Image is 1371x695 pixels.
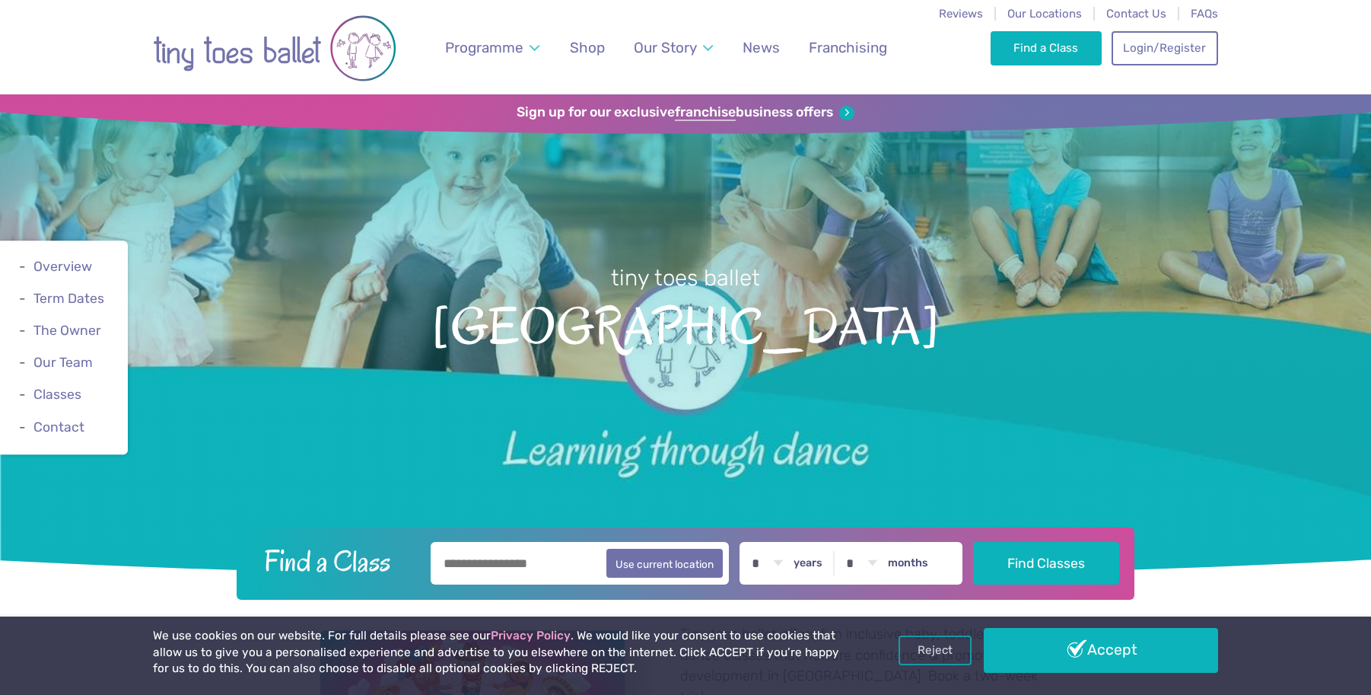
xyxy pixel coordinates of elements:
label: years [794,556,822,570]
strong: franchise [675,104,736,121]
a: Privacy Policy [491,629,571,642]
a: Reject [899,636,972,665]
span: Programme [445,39,523,56]
a: Overview [33,259,92,274]
a: Shop [563,30,612,65]
a: News [735,30,787,65]
button: Find Classes [973,542,1120,585]
h2: Find a Class [252,542,421,580]
a: Franchising [802,30,895,65]
a: Find a Class [991,31,1102,65]
p: We use cookies on our website. For full details please see our . We would like your consent to us... [153,628,845,677]
a: The Owner [33,323,101,338]
a: Our Team [33,355,93,370]
span: Franchising [809,39,887,56]
label: months [888,556,928,570]
small: tiny toes ballet [611,265,760,291]
a: Our Locations [1007,7,1082,21]
a: FAQs [1191,7,1218,21]
a: Classes [33,387,81,403]
a: Accept [984,628,1218,672]
a: Sign up for our exclusivefranchisebusiness offers [517,104,854,121]
span: Shop [570,39,605,56]
span: News [743,39,780,56]
a: Contact [33,419,84,435]
span: [GEOGRAPHIC_DATA] [27,293,1344,355]
a: Our Story [627,30,720,65]
a: Reviews [939,7,983,21]
a: Term Dates [33,291,104,306]
img: tiny toes ballet [153,10,396,87]
a: Contact Us [1106,7,1166,21]
span: Our Story [634,39,697,56]
a: Programme [438,30,547,65]
a: Login/Register [1112,31,1218,65]
button: Use current location [606,549,723,578]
